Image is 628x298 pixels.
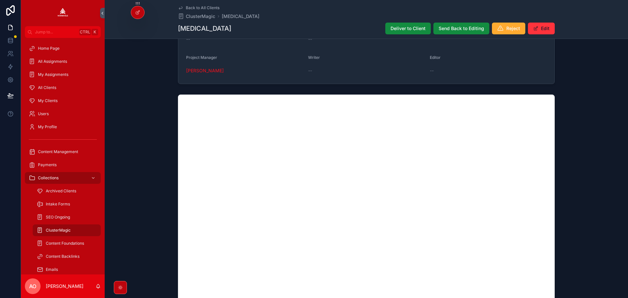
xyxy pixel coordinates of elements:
span: -- [430,67,434,74]
a: Emails [33,264,101,275]
span: SEO Ongoing [46,215,70,220]
a: ClusterMagic [178,13,215,20]
span: Content Backlinks [46,254,79,259]
span: Ctrl [79,29,91,35]
a: [MEDICAL_DATA] [222,13,259,20]
span: -- [308,67,312,74]
span: Reject [506,25,520,32]
div: scrollable content [21,38,105,274]
span: Users [38,111,49,116]
a: SEO Ongoing [33,211,101,223]
span: K [92,29,97,35]
a: ClusterMagic [33,224,101,236]
span: Project Manager [186,55,217,60]
span: All Assignments [38,59,67,64]
a: My Profile [25,121,101,133]
span: Editor [430,55,441,60]
span: -- [186,36,190,43]
span: Collections [38,175,59,181]
span: My Clients [38,98,58,103]
button: Deliver to Client [385,23,431,34]
span: Content Management [38,149,78,154]
a: Content Backlinks [33,251,101,262]
a: Content Management [25,146,101,158]
span: Payments [38,162,57,167]
a: All Assignments [25,56,101,67]
a: Content Foundations [33,237,101,249]
img: App logo [58,8,68,18]
span: AO [29,282,36,290]
a: My Clients [25,95,101,107]
button: Jump to...CtrlK [25,26,101,38]
span: Content Foundations [46,241,84,246]
span: All Clients [38,85,56,90]
a: Back to All Clients [178,5,219,10]
span: ClusterMagic [46,228,71,233]
a: [PERSON_NAME] [186,67,224,74]
a: Collections [25,172,101,184]
span: Archived Clients [46,188,76,194]
button: Reject [492,23,525,34]
a: My Assignments [25,69,101,80]
span: Intake Forms [46,202,70,207]
button: Send Back to Editing [433,23,489,34]
a: Users [25,108,101,120]
span: Send Back to Editing [439,25,484,32]
p: [PERSON_NAME] [46,283,83,289]
span: Jump to... [35,29,77,35]
span: Writer [308,55,320,60]
span: ClusterMagic [186,13,215,20]
span: My Assignments [38,72,68,77]
button: Edit [528,23,555,34]
a: Archived Clients [33,185,101,197]
span: My Profile [38,124,57,130]
span: -- [308,36,312,43]
span: Emails [46,267,58,272]
a: Payments [25,159,101,171]
a: All Clients [25,82,101,94]
h1: [MEDICAL_DATA] [178,24,231,33]
a: Intake Forms [33,198,101,210]
span: Deliver to Client [391,25,426,32]
span: Back to All Clients [186,5,219,10]
a: Home Page [25,43,101,54]
span: Home Page [38,46,60,51]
